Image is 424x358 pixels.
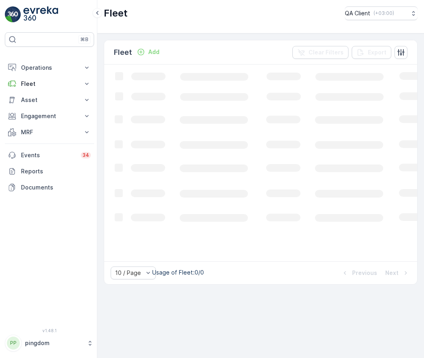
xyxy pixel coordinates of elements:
a: Events34 [5,147,94,163]
p: Add [148,48,160,56]
p: Asset [21,96,78,104]
p: Previous [352,269,377,277]
a: Documents [5,179,94,196]
p: pingdom [25,339,83,347]
a: Reports [5,163,94,179]
div: PP [7,337,20,350]
p: ( +03:00 ) [374,10,394,17]
p: MRF [21,128,78,136]
button: Asset [5,92,94,108]
p: Fleet [114,47,132,58]
p: Events [21,151,76,159]
img: logo [5,6,21,23]
p: Next [385,269,399,277]
p: ⌘B [80,36,88,43]
button: PPpingdom [5,335,94,352]
button: Clear Filters [292,46,348,59]
p: Clear Filters [309,48,344,56]
p: Fleet [21,80,78,88]
button: Engagement [5,108,94,124]
p: Reports [21,167,91,175]
button: MRF [5,124,94,140]
img: logo_light-DOdMpM7g.png [23,6,58,23]
p: Usage of Fleet : 0/0 [152,268,204,277]
button: Next [384,268,411,278]
button: Fleet [5,76,94,92]
button: Previous [340,268,378,278]
span: v 1.48.1 [5,328,94,333]
button: QA Client(+03:00) [345,6,418,20]
p: Export [368,48,386,56]
p: QA Client [345,9,370,17]
p: Operations [21,64,78,72]
button: Export [352,46,391,59]
p: Fleet [104,7,128,20]
button: Operations [5,60,94,76]
p: Engagement [21,112,78,120]
button: Add [134,47,163,57]
p: 34 [82,152,89,158]
p: Documents [21,183,91,191]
